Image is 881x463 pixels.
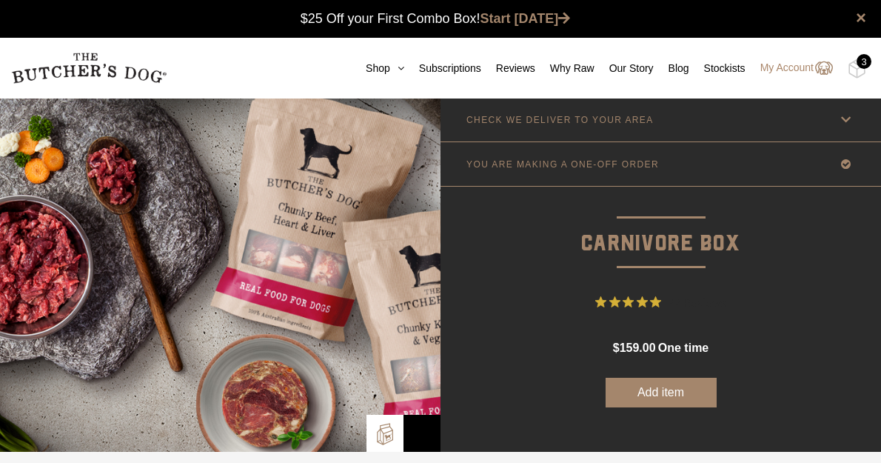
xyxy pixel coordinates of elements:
a: Reviews [481,61,535,76]
a: Start [DATE] [480,11,571,26]
img: Bowl-Icon2.png [411,422,433,444]
a: Blog [654,61,689,76]
a: close [856,9,866,27]
img: TBD_Build-A-Box.png [374,423,396,445]
div: 3 [857,54,871,69]
a: Why Raw [535,61,594,76]
a: My Account [746,59,833,77]
p: CHECK WE DELIVER TO YOUR AREA [466,115,654,125]
a: CHECK WE DELIVER TO YOUR AREA [440,98,881,141]
span: one time [658,342,709,354]
span: 159.00 [620,342,656,354]
span: 27 Reviews [667,291,726,313]
a: YOU ARE MAKING A ONE-OFF ORDER [440,142,881,186]
p: Carnivore Box [440,187,881,262]
a: Stockists [689,61,746,76]
button: Rated 4.9 out of 5 stars from 27 reviews. Jump to reviews. [595,291,726,313]
a: Our Story [594,61,654,76]
button: Add item [606,378,717,407]
a: Shop [351,61,404,76]
img: TBD_Cart-Full.png [848,59,866,79]
p: YOU ARE MAKING A ONE-OFF ORDER [466,159,659,170]
span: $ [613,342,620,354]
a: Subscriptions [404,61,481,76]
